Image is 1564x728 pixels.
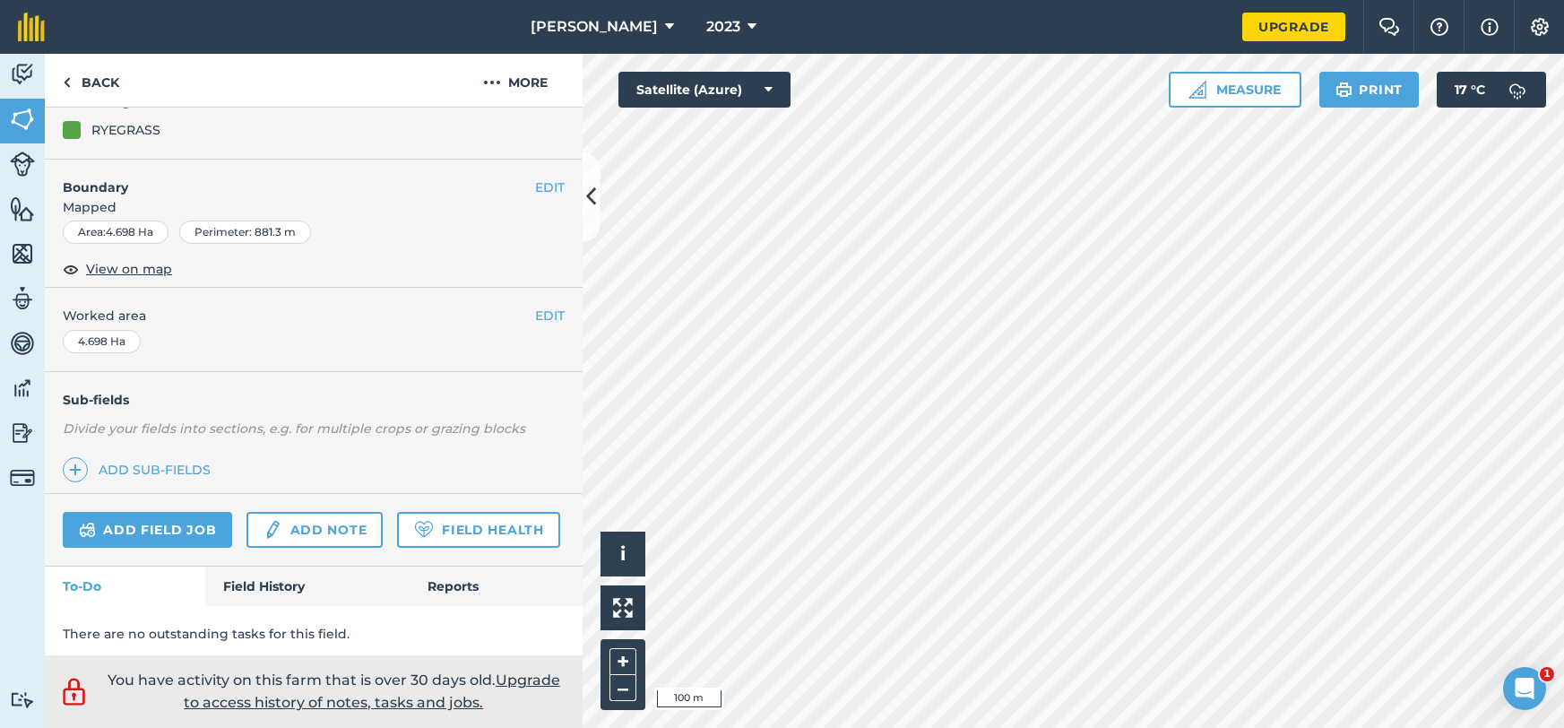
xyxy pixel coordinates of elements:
div: Perimeter : 881.3 m [179,221,311,244]
a: Field Health [397,512,559,548]
img: svg+xml;base64,PD94bWwgdmVyc2lvbj0iMS4wIiBlbmNvZGluZz0idXRmLTgiPz4KPCEtLSBHZW5lcmF0b3I6IEFkb2JlIE... [263,519,282,541]
img: svg+xml;base64,PHN2ZyB4bWxucz0iaHR0cDovL3d3dy53My5vcmcvMjAwMC9zdmciIHdpZHRoPSI1NiIgaGVpZ2h0PSI2MC... [10,195,35,222]
button: Print [1319,72,1420,108]
a: Back [45,54,137,107]
div: RYEGRASS [91,120,160,140]
button: View on map [63,258,172,280]
img: svg+xml;base64,PHN2ZyB4bWxucz0iaHR0cDovL3d3dy53My5vcmcvMjAwMC9zdmciIHdpZHRoPSI5IiBoZWlnaHQ9IjI0Ii... [63,72,71,93]
a: To-Do [45,567,205,606]
a: Field History [205,567,409,606]
img: svg+xml;base64,PD94bWwgdmVyc2lvbj0iMS4wIiBlbmNvZGluZz0idXRmLTgiPz4KPCEtLSBHZW5lcmF0b3I6IEFkb2JlIE... [10,375,35,402]
a: Add field job [63,512,232,548]
img: svg+xml;base64,PHN2ZyB4bWxucz0iaHR0cDovL3d3dy53My5vcmcvMjAwMC9zdmciIHdpZHRoPSIxNyIgaGVpZ2h0PSIxNy... [1481,16,1499,38]
span: 2023 [706,16,740,38]
h4: Boundary [45,160,535,197]
span: View on map [86,259,172,279]
iframe: Intercom live chat [1503,667,1546,710]
button: More [448,54,583,107]
a: Reports [410,567,583,606]
img: svg+xml;base64,PHN2ZyB4bWxucz0iaHR0cDovL3d3dy53My5vcmcvMjAwMC9zdmciIHdpZHRoPSI1NiIgaGVpZ2h0PSI2MC... [10,106,35,133]
img: svg+xml;base64,PD94bWwgdmVyc2lvbj0iMS4wIiBlbmNvZGluZz0idXRmLTgiPz4KPCEtLSBHZW5lcmF0b3I6IEFkb2JlIE... [10,61,35,88]
img: svg+xml;base64,PD94bWwgdmVyc2lvbj0iMS4wIiBlbmNvZGluZz0idXRmLTgiPz4KPCEtLSBHZW5lcmF0b3I6IEFkb2JlIE... [10,420,35,446]
button: i [601,532,645,576]
h4: Sub-fields [45,390,583,410]
img: svg+xml;base64,PHN2ZyB4bWxucz0iaHR0cDovL3d3dy53My5vcmcvMjAwMC9zdmciIHdpZHRoPSIxOSIgaGVpZ2h0PSIyNC... [1335,79,1352,100]
span: Mapped [45,197,583,217]
img: svg+xml;base64,PD94bWwgdmVyc2lvbj0iMS4wIiBlbmNvZGluZz0idXRmLTgiPz4KPCEtLSBHZW5lcmF0b3I6IEFkb2JlIE... [10,152,35,177]
img: svg+xml;base64,PD94bWwgdmVyc2lvbj0iMS4wIiBlbmNvZGluZz0idXRmLTgiPz4KPCEtLSBHZW5lcmF0b3I6IEFkb2JlIE... [10,465,35,490]
button: – [609,675,636,701]
img: svg+xml;base64,PD94bWwgdmVyc2lvbj0iMS4wIiBlbmNvZGluZz0idXRmLTgiPz4KPCEtLSBHZW5lcmF0b3I6IEFkb2JlIE... [10,691,35,708]
img: svg+xml;base64,PD94bWwgdmVyc2lvbj0iMS4wIiBlbmNvZGluZz0idXRmLTgiPz4KPCEtLSBHZW5lcmF0b3I6IEFkb2JlIE... [10,330,35,357]
img: svg+xml;base64,PHN2ZyB4bWxucz0iaHR0cDovL3d3dy53My5vcmcvMjAwMC9zdmciIHdpZHRoPSIyMCIgaGVpZ2h0PSIyNC... [483,72,501,93]
p: You have activity on this farm that is over 30 days old. [99,669,569,715]
img: A cog icon [1529,18,1551,36]
span: 17 ° C [1455,72,1485,108]
button: EDIT [535,178,565,197]
a: Add note [246,512,383,548]
img: svg+xml;base64,PD94bWwgdmVyc2lvbj0iMS4wIiBlbmNvZGluZz0idXRmLTgiPz4KPCEtLSBHZW5lcmF0b3I6IEFkb2JlIE... [1499,72,1535,108]
span: i [620,542,626,565]
button: Measure [1169,72,1301,108]
img: A question mark icon [1429,18,1450,36]
span: [PERSON_NAME] [531,16,658,38]
button: 17 °C [1437,72,1546,108]
p: There are no outstanding tasks for this field. [63,624,565,644]
span: Worked area [63,306,565,325]
img: svg+xml;base64,PD94bWwgdmVyc2lvbj0iMS4wIiBlbmNvZGluZz0idXRmLTgiPz4KPCEtLSBHZW5lcmF0b3I6IEFkb2JlIE... [79,519,96,541]
img: Two speech bubbles overlapping with the left bubble in the forefront [1378,18,1400,36]
div: 4.698 Ha [63,330,141,353]
div: Area : 4.698 Ha [63,221,168,244]
a: Upgrade [1242,13,1345,41]
img: Ruler icon [1188,81,1206,99]
img: fieldmargin Logo [18,13,45,41]
button: Satellite (Azure) [618,72,791,108]
img: svg+xml;base64,PHN2ZyB4bWxucz0iaHR0cDovL3d3dy53My5vcmcvMjAwMC9zdmciIHdpZHRoPSIxOCIgaGVpZ2h0PSIyNC... [63,258,79,280]
img: Four arrows, one pointing top left, one top right, one bottom right and the last bottom left [613,598,633,618]
img: svg+xml;base64,PD94bWwgdmVyc2lvbj0iMS4wIiBlbmNvZGluZz0idXRmLTgiPz4KPCEtLSBHZW5lcmF0b3I6IEFkb2JlIE... [58,675,90,708]
img: svg+xml;base64,PHN2ZyB4bWxucz0iaHR0cDovL3d3dy53My5vcmcvMjAwMC9zdmciIHdpZHRoPSIxNCIgaGVpZ2h0PSIyNC... [69,459,82,481]
em: Divide your fields into sections, e.g. for multiple crops or grazing blocks [63,420,525,437]
img: svg+xml;base64,PHN2ZyB4bWxucz0iaHR0cDovL3d3dy53My5vcmcvMjAwMC9zdmciIHdpZHRoPSI1NiIgaGVpZ2h0PSI2MC... [10,240,35,267]
button: EDIT [535,306,565,325]
span: 1 [1540,667,1554,681]
button: + [609,648,636,675]
img: svg+xml;base64,PD94bWwgdmVyc2lvbj0iMS4wIiBlbmNvZGluZz0idXRmLTgiPz4KPCEtLSBHZW5lcmF0b3I6IEFkb2JlIE... [10,285,35,312]
a: Add sub-fields [63,457,218,482]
